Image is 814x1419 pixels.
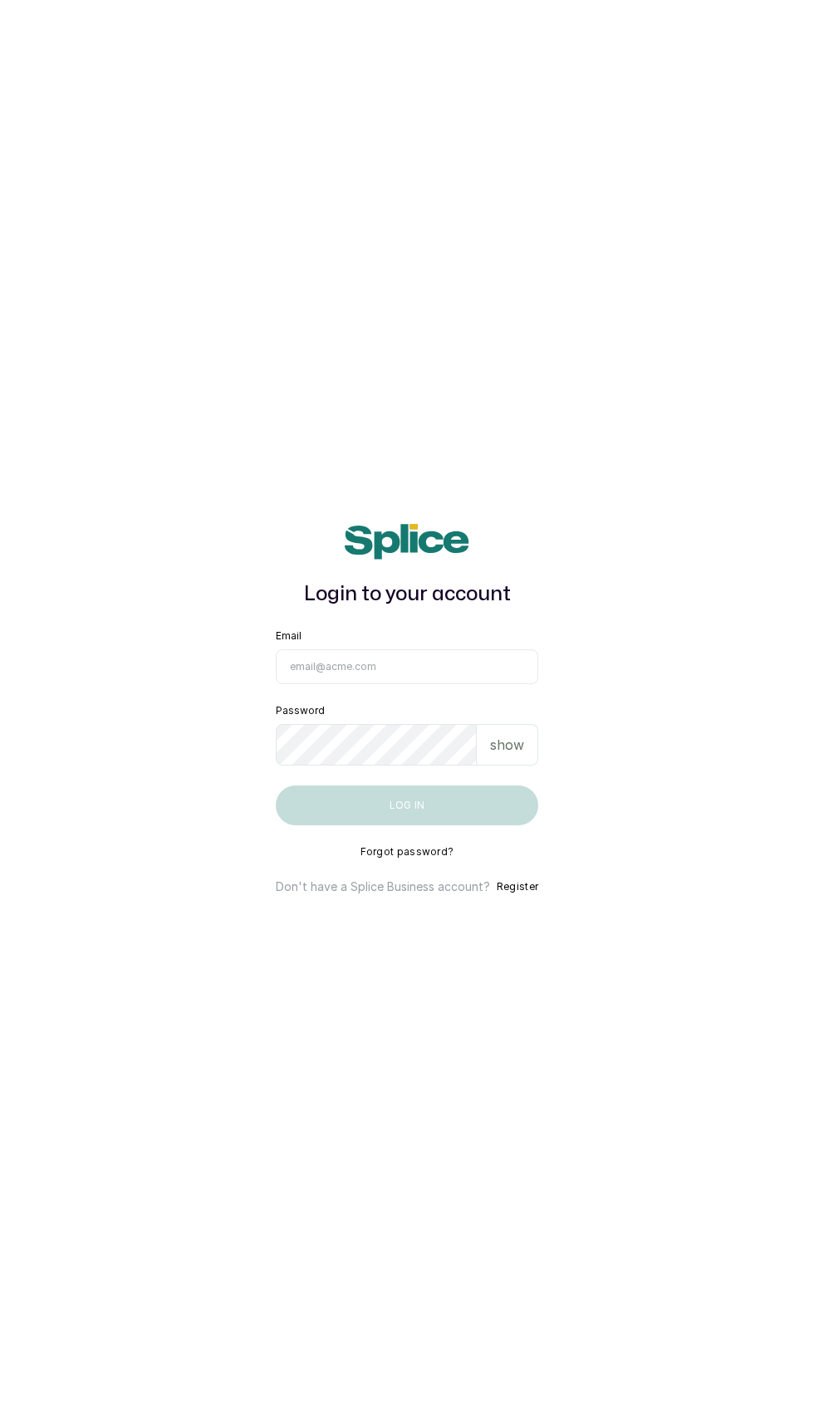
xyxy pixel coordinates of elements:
[276,629,302,643] label: Email
[276,649,538,684] input: email@acme.com
[276,785,538,825] button: Log in
[276,580,538,609] h1: Login to your account
[490,735,524,755] p: show
[360,845,454,859] button: Forgot password?
[497,878,538,895] button: Register
[276,878,490,895] p: Don't have a Splice Business account?
[276,704,325,717] label: Password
